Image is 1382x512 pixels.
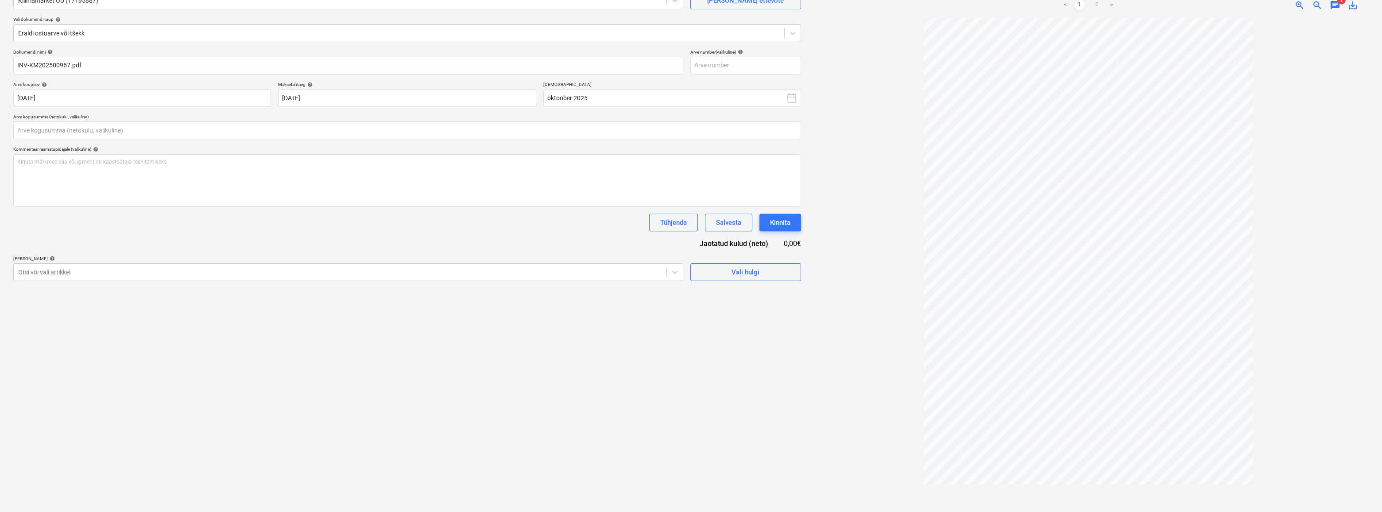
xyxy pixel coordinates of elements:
button: oktoober 2025 [543,89,801,107]
div: Vestlusvidin [1338,469,1382,512]
button: Salvesta [705,214,752,231]
div: [PERSON_NAME] [13,256,683,262]
div: Maksetähtaeg [278,82,536,87]
div: 0,00€ [782,238,801,249]
span: help [46,49,53,55]
iframe: Chat Widget [1338,469,1382,512]
div: Tühjenda [660,217,687,228]
input: Arve kogusumma (netokulu, valikuline) [13,121,801,139]
span: help [91,147,98,152]
div: Vali hulgi [732,266,759,278]
input: Arve kuupäeva pole määratud. [13,89,271,107]
div: Salvesta [716,217,741,228]
span: help [54,17,61,22]
div: Jaotatud kulud (neto) [686,238,782,249]
div: Arve kuupäev [13,82,271,87]
input: Tähtaega pole määratud [278,89,536,107]
input: Dokumendi nimi [13,57,683,74]
span: help [736,49,743,55]
button: Vali hulgi [690,263,801,281]
div: Kommentaar raamatupidajale (valikuline) [13,146,801,152]
button: Tühjenda [649,214,698,231]
div: Vali dokumendi tüüp [13,16,801,22]
input: Arve number [690,57,801,74]
div: Dokumendi nimi [13,49,683,55]
span: help [306,82,313,87]
span: help [48,256,55,261]
button: Kinnita [759,214,801,231]
p: Arve kogusumma (netokulu, valikuline) [13,114,801,121]
span: help [40,82,47,87]
p: [DEMOGRAPHIC_DATA] [543,82,801,89]
div: Kinnita [770,217,790,228]
div: Arve number (valikuline) [690,49,801,55]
